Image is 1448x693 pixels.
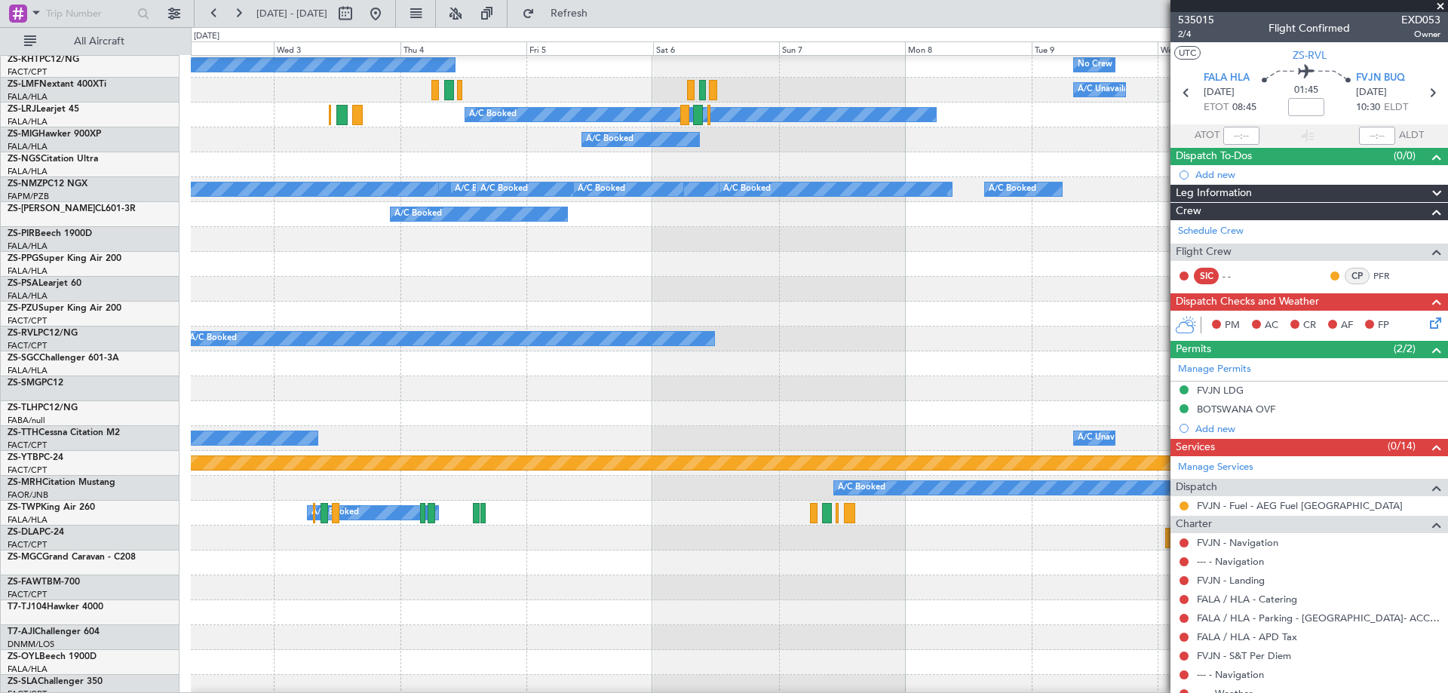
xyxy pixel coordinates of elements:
span: Dispatch To-Dos [1176,148,1252,165]
div: Thu 4 [400,41,526,55]
a: FACT/CPT [8,589,47,600]
div: Sun 7 [779,41,905,55]
span: Services [1176,439,1215,456]
a: ZS-DLAPC-24 [8,528,64,537]
input: Trip Number [46,2,133,25]
div: Mon 8 [905,41,1031,55]
a: Manage Permits [1178,362,1251,377]
span: [DATE] [1204,85,1235,100]
span: ZS-KHT [8,55,39,64]
div: Add new [1195,422,1440,435]
a: ZS-TWPKing Air 260 [8,503,95,512]
span: ZS-YTB [8,453,38,462]
div: A/C Booked [586,128,633,151]
input: --:-- [1223,127,1259,145]
div: A/C Booked [455,178,502,201]
button: UTC [1174,46,1201,60]
div: A/C Booked [189,327,237,350]
a: ZS-FAWTBM-700 [8,578,80,587]
span: ZS-MGC [8,553,42,562]
a: ZS-LMFNextant 400XTi [8,80,106,89]
span: ZS-SMG [8,379,41,388]
span: FVJN BUQ [1356,71,1405,86]
span: ZS-TTH [8,428,38,437]
a: FACT/CPT [8,315,47,327]
a: FALA/HLA [8,241,48,252]
a: ZS-MGCGrand Caravan - C208 [8,553,136,562]
span: (2/2) [1394,341,1416,357]
a: FALA / HLA - Catering [1197,593,1297,606]
span: (0/0) [1394,148,1416,164]
a: ZS-SMGPC12 [8,379,63,388]
span: ZS-DLA [8,528,39,537]
span: ZS-FAW [8,578,41,587]
a: ZS-NMZPC12 NGX [8,179,87,189]
a: FVJN - Fuel - AEG Fuel [GEOGRAPHIC_DATA] [1197,499,1403,512]
a: ZS-KHTPC12/NG [8,55,79,64]
span: ALDT [1399,128,1424,143]
span: T7-TJ104 [8,603,47,612]
span: ZS-NMZ [8,179,42,189]
span: [DATE] - [DATE] [256,7,327,20]
span: ZS-MIG [8,130,38,139]
span: PM [1225,318,1240,333]
a: ZS-RVLPC12/NG [8,329,78,338]
div: FVJN LDG [1197,384,1244,397]
div: A/C Booked [723,178,771,201]
span: ZS-PPG [8,254,38,263]
a: FALA/HLA [8,365,48,376]
a: ZS-PSALearjet 60 [8,279,81,288]
span: Dispatch Checks and Weather [1176,293,1319,311]
span: ZS-TWP [8,503,41,512]
a: Schedule Crew [1178,224,1244,239]
span: Leg Information [1176,185,1252,202]
div: BOTSWANA OVF [1197,403,1275,415]
span: 535015 [1178,12,1214,28]
span: ZS-PZU [8,304,38,313]
a: ZS-[PERSON_NAME]CL601-3R [8,204,136,213]
span: AC [1265,318,1278,333]
div: Wed 10 [1158,41,1284,55]
a: FACT/CPT [8,539,47,550]
a: ZS-PZUSuper King Air 200 [8,304,121,313]
a: T7-AJIChallenger 604 [8,627,100,636]
a: FALA/HLA [8,664,48,675]
button: All Aircraft [17,29,164,54]
span: ZS-SGC [8,354,39,363]
a: FVJN - Landing [1197,574,1265,587]
span: Flight Crew [1176,244,1232,261]
div: Fri 5 [526,41,652,55]
span: Owner [1401,28,1440,41]
div: A/C Booked [578,178,625,201]
span: Charter [1176,516,1212,533]
a: FAPM/PZB [8,191,49,202]
a: FALA/HLA [8,514,48,526]
a: FALA/HLA [8,290,48,302]
span: 01:45 [1294,83,1318,98]
a: ZS-OYLBeech 1900D [8,652,97,661]
span: ZS-TLH [8,403,38,412]
span: ELDT [1384,100,1408,115]
a: FAOR/JNB [8,489,48,501]
span: (0/14) [1388,438,1416,454]
span: T7-AJI [8,627,35,636]
a: ZS-TLHPC12/NG [8,403,78,412]
span: FALA HLA [1204,71,1250,86]
div: [DATE] [194,30,219,43]
a: Manage Services [1178,460,1253,475]
span: ZS-SLA [8,677,38,686]
div: Tue 9 [1032,41,1158,55]
a: ZS-TTHCessna Citation M2 [8,428,120,437]
span: ZS-RVL [1293,48,1327,63]
span: CR [1303,318,1316,333]
div: Tue 2 [148,41,274,55]
span: AF [1341,318,1353,333]
span: ZS-RVL [8,329,38,338]
a: ZS-NGSCitation Ultra [8,155,98,164]
span: ZS-LRJ [8,105,36,114]
a: FALA / HLA - Parking - [GEOGRAPHIC_DATA]- ACC # 1800 [1197,612,1440,624]
a: --- - Navigation [1197,555,1264,568]
span: ZS-[PERSON_NAME] [8,204,95,213]
a: FALA/HLA [8,91,48,103]
span: ZS-OYL [8,652,39,661]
